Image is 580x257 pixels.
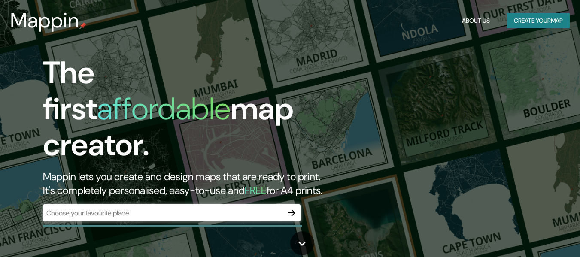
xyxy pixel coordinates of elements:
h1: The first map creator. [43,55,333,170]
h3: Mappin [10,9,79,33]
img: mappin-pin [79,22,86,29]
h1: affordable [97,89,231,129]
button: Create yourmap [507,13,570,29]
h2: Mappin lets you create and design maps that are ready to print. It's completely personalised, eas... [43,170,333,197]
input: Choose your favourite place [43,208,283,218]
h5: FREE [245,184,267,197]
button: About Us [459,13,493,29]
